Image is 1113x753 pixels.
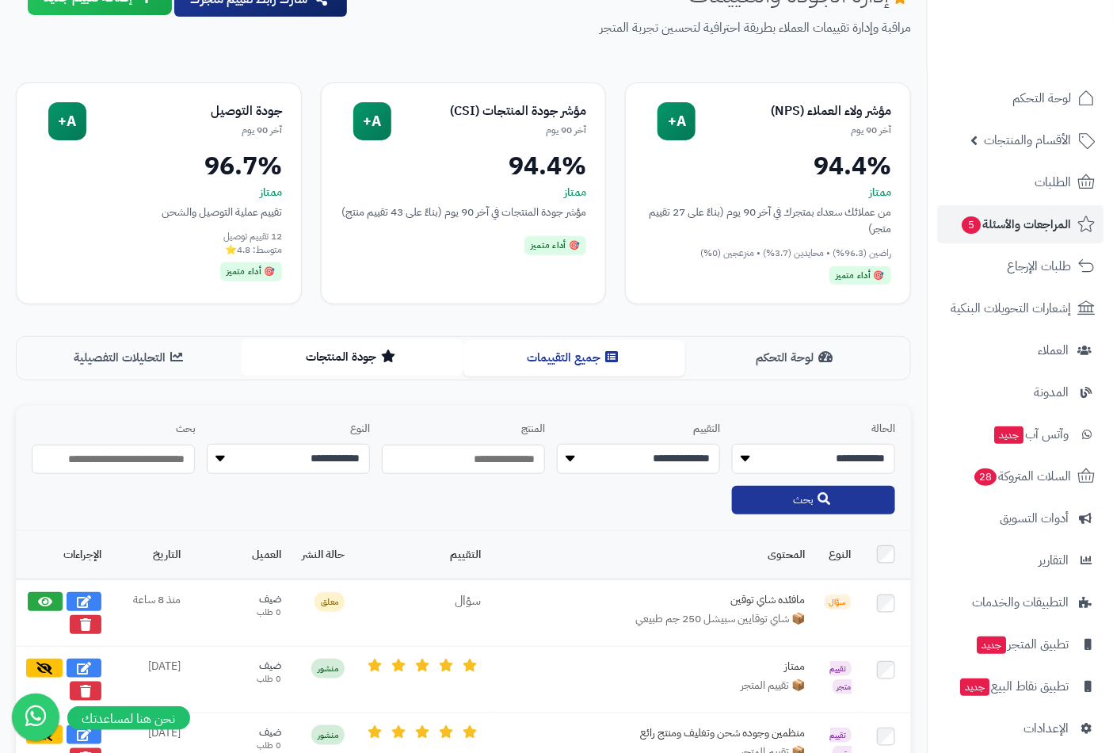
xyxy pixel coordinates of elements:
[960,678,989,696] span: جديد
[341,204,587,220] div: مؤشر جودة المنتجات في آخر 90 يوم (بناءً على 43 تقييم منتج)
[568,659,806,675] div: ممتاز
[937,583,1103,621] a: التطبيقات والخدمات
[959,675,1069,698] span: تطبيق نقاط البيع
[16,531,111,579] th: الإجراءات
[1023,717,1069,740] span: الإعدادات
[829,266,891,285] div: 🎯 أداء متميز
[311,725,345,745] span: منشور
[111,579,190,647] td: منذ 8 ساعة
[937,247,1103,285] a: طلبات الإرجاع
[732,486,895,514] button: بحث
[314,592,345,612] span: معلق
[220,262,282,281] div: 🎯 أداء متميز
[962,216,981,234] span: 5
[1012,87,1071,109] span: لوحة التحكم
[490,531,815,579] th: المحتوى
[200,659,281,674] div: ضيف
[86,102,282,120] div: جودة التوصيل
[391,102,587,120] div: مؤشر جودة المنتجات (CSI)
[645,185,891,201] div: ممتاز
[937,667,1103,705] a: تطبيق نقاط البيعجديد
[382,422,545,437] label: المنتج
[696,124,891,137] div: آخر 90 يوم
[353,102,391,140] div: A+
[974,468,997,486] span: 28
[200,725,281,740] div: ضيف
[815,531,861,579] th: النوع
[937,541,1103,579] a: التقارير
[391,124,587,137] div: آخر 90 يوم
[48,102,86,140] div: A+
[36,204,282,220] div: تقييم عملية التوصيل والشحن
[830,661,852,694] span: تقييم متجر
[937,709,1103,747] a: الإعدادات
[741,678,806,694] span: 📦 تقييم المتجر
[658,102,696,140] div: A+
[341,153,587,178] div: 94.4%
[937,415,1103,453] a: وآتس آبجديد
[20,340,242,376] button: التحليلات التفصيلية
[200,606,281,619] div: 0 طلب
[200,592,281,607] div: ضيف
[311,659,345,678] span: منشور
[361,19,911,37] p: مراقبة وإدارة تقييمات العملاء بطريقة احترافية لتحسين تجربة المتجر
[685,340,907,376] button: لوحة التحكم
[937,163,1103,201] a: الطلبات
[36,153,282,178] div: 96.7%
[36,230,282,257] div: 12 تقييم توصيل متوسط: 4.8⭐
[993,423,1069,445] span: وآتس آب
[242,339,463,375] button: جودة المنتجات
[455,591,481,610] span: سؤال
[341,185,587,201] div: ممتاز
[568,725,806,741] div: منظمين وجوده شحن وتغليف ومنتج رائع
[972,591,1069,613] span: التطبيقات والخدمات
[1038,339,1069,361] span: العملاء
[696,102,891,120] div: مؤشر ولاء العملاء (NPS)
[937,205,1103,243] a: المراجعات والأسئلة5
[1035,171,1071,193] span: الطلبات
[1007,255,1071,277] span: طلبات الإرجاع
[207,422,370,437] label: النوع
[951,297,1071,319] span: إشعارات التحويلات البنكية
[291,531,354,579] th: حالة النشر
[937,289,1103,327] a: إشعارات التحويلات البنكية
[937,373,1103,411] a: المدونة
[36,185,282,201] div: ممتاز
[937,457,1103,495] a: السلات المتروكة28
[937,499,1103,537] a: أدوات التسويق
[111,531,190,579] th: التاريخ
[825,594,852,610] span: سؤال
[354,531,490,579] th: التقييم
[937,79,1103,117] a: لوحة التحكم
[960,213,1071,235] span: المراجعات والأسئلة
[977,636,1006,654] span: جديد
[1034,381,1069,403] span: المدونة
[111,646,190,713] td: [DATE]
[557,422,720,437] label: التقييم
[645,247,891,260] div: راضين (96.3%) • محايدين (3.7%) • منزعجين (0%)
[994,426,1023,444] span: جديد
[200,740,281,752] div: 0 طلب
[937,625,1103,663] a: تطبيق المتجرجديد
[568,592,806,608] div: مافئده شاي توقين
[190,531,291,579] th: العميل
[975,633,1069,656] span: تطبيق المتجر
[973,465,1071,487] span: السلات المتروكة
[645,204,891,237] div: من عملائك سعداء بمتجرك في آخر 90 يوم (بناءً على 27 تقييم متجر)
[645,153,891,178] div: 94.4%
[636,611,806,627] span: 📦 شاي توقايين سبيشل 250 جم طبيعي
[732,422,895,437] label: الحالة
[1039,549,1069,571] span: التقارير
[937,331,1103,369] a: العملاء
[86,124,282,137] div: آخر 90 يوم
[200,673,281,686] div: 0 طلب
[1000,507,1069,529] span: أدوات التسويق
[984,129,1071,151] span: الأقسام والمنتجات
[463,340,685,376] button: جميع التقييمات
[32,422,195,437] label: بحث
[524,236,586,255] div: 🎯 أداء متميز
